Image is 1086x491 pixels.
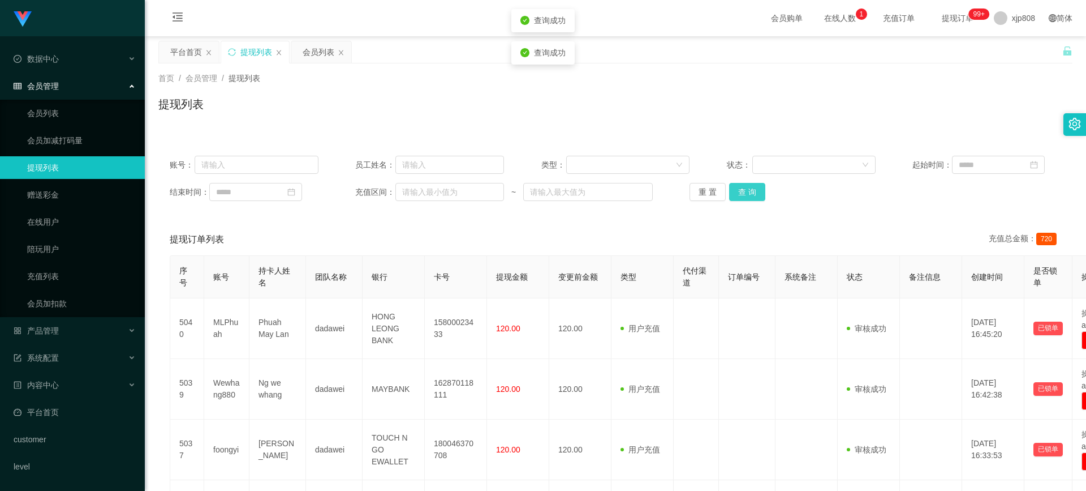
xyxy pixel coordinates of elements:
[936,14,979,22] span: 提现订单
[425,359,487,420] td: 162870118111
[818,14,861,22] span: 在线人数
[195,156,318,174] input: 请输入
[228,48,236,56] i: 图标: sync
[862,161,869,169] i: 图标: down
[213,272,229,281] span: 账号
[729,183,765,201] button: 查 询
[504,186,523,198] span: ~
[14,54,59,63] span: 数据中心
[534,16,566,25] span: 查询成功
[14,82,21,90] i: 图标: table
[496,324,520,333] span: 120.00
[14,455,136,478] a: level
[534,48,566,57] span: 查询成功
[306,298,363,359] td: dadawei
[1033,322,1063,335] button: 已锁单
[27,292,136,315] a: 会员加扣款
[204,298,249,359] td: MLPhuah
[1033,266,1057,287] span: 是否锁单
[549,298,611,359] td: 120.00
[14,354,21,362] i: 图标: form
[14,381,21,389] i: 图标: profile
[179,74,181,83] span: /
[676,161,683,169] i: 图标: down
[962,359,1024,420] td: [DATE] 16:42:38
[1033,443,1063,456] button: 已锁单
[620,324,660,333] span: 用户充值
[989,233,1061,246] div: 充值总金额：
[909,272,941,281] span: 备注信息
[912,159,952,171] span: 起始时间：
[549,359,611,420] td: 120.00
[204,359,249,420] td: Wewhang880
[727,159,752,171] span: 状态：
[372,272,387,281] span: 银行
[14,11,32,27] img: logo.9652507e.png
[27,156,136,179] a: 提现列表
[315,272,347,281] span: 团队名称
[1049,14,1057,22] i: 图标: global
[363,420,425,480] td: TOUCH N GO EWALLET
[14,401,136,424] a: 图标: dashboard平台首页
[425,298,487,359] td: 15800023433
[847,385,886,394] span: 审核成功
[14,326,59,335] span: 产品管理
[962,420,1024,480] td: [DATE] 16:33:53
[170,298,204,359] td: 5040
[303,41,334,63] div: 会员列表
[1030,161,1038,169] i: 图标: calendar
[170,186,209,198] span: 结束时间：
[27,211,136,233] a: 在线用户
[205,49,212,56] i: 图标: close
[620,385,660,394] span: 用户充值
[27,129,136,152] a: 会员加减打码量
[170,233,224,246] span: 提现订单列表
[14,55,21,63] i: 图标: check-circle-o
[785,272,816,281] span: 系统备注
[962,298,1024,359] td: [DATE] 16:45:20
[287,188,295,196] i: 图标: calendar
[363,359,425,420] td: MAYBANK
[425,420,487,480] td: 180046370708
[859,8,863,20] p: 1
[558,272,598,281] span: 变更前金额
[27,183,136,206] a: 赠送彩金
[395,183,504,201] input: 请输入最小值为
[355,186,395,198] span: 充值区间：
[14,327,21,335] i: 图标: appstore-o
[158,96,204,113] h1: 提现列表
[434,272,450,281] span: 卡号
[971,272,1003,281] span: 创建时间
[240,41,272,63] div: 提现列表
[14,428,136,451] a: customer
[689,183,726,201] button: 重 置
[549,420,611,480] td: 120.00
[27,238,136,261] a: 陪玩用户
[620,445,660,454] span: 用户充值
[170,159,195,171] span: 账号：
[969,8,989,20] sup: 327
[14,353,59,362] span: 系统配置
[683,266,706,287] span: 代付渠道
[306,420,363,480] td: dadawei
[1062,46,1072,56] i: 图标: unlock
[338,49,344,56] i: 图标: close
[179,266,187,287] span: 序号
[620,272,636,281] span: 类型
[258,266,290,287] span: 持卡人姓名
[249,298,306,359] td: Phuah May Lan
[496,272,528,281] span: 提现金额
[275,49,282,56] i: 图标: close
[355,159,395,171] span: 员工姓名：
[847,324,886,333] span: 审核成功
[1036,233,1057,245] span: 720
[27,265,136,288] a: 充值列表
[728,272,760,281] span: 订单编号
[847,272,863,281] span: 状态
[496,445,520,454] span: 120.00
[856,8,867,20] sup: 1
[14,82,59,91] span: 会员管理
[306,359,363,420] td: dadawei
[158,74,174,83] span: 首页
[204,420,249,480] td: foongyi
